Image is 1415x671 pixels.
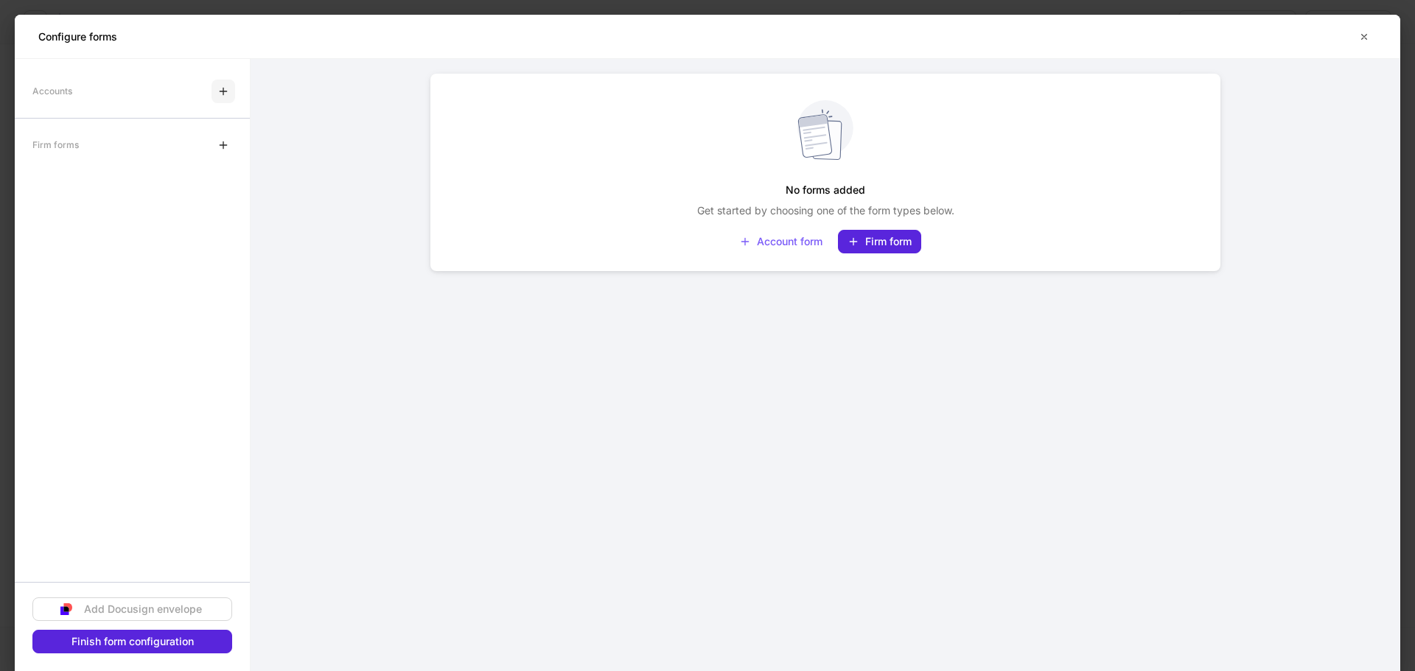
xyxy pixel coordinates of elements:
h5: Configure forms [38,29,117,44]
button: Finish form configuration [32,630,232,653]
div: Account form [739,236,822,247]
button: Firm form [838,230,921,253]
div: Finish form configuration [71,636,194,647]
div: Firm forms [32,132,79,158]
p: Get started by choosing one of the form types below. [697,203,954,218]
button: Account form [730,230,832,253]
div: Firm form [848,236,912,247]
h5: No forms added [786,177,865,203]
div: Accounts [32,78,72,104]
